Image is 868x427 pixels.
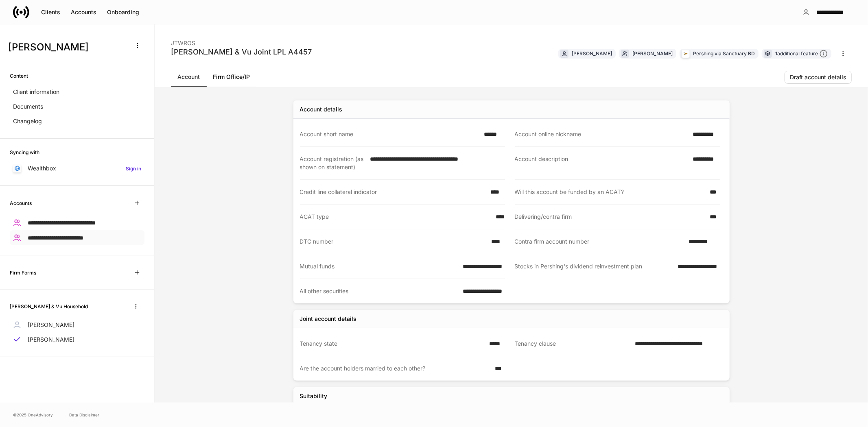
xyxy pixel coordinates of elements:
[8,41,126,54] h3: [PERSON_NAME]
[10,303,88,310] h6: [PERSON_NAME] & Vu Household
[10,114,144,129] a: Changelog
[300,392,328,400] div: Suitability
[71,9,96,15] div: Accounts
[515,237,684,246] div: Contra firm account number
[171,34,312,47] div: JTWROS
[300,315,357,323] div: Joint account details
[28,335,74,344] p: [PERSON_NAME]
[572,50,612,57] div: [PERSON_NAME]
[171,47,312,57] div: [PERSON_NAME] & Vu Joint LPL A4457
[300,105,343,113] div: Account details
[300,213,491,221] div: ACAT type
[10,332,144,347] a: [PERSON_NAME]
[785,71,852,84] button: Draft account details
[10,148,39,156] h6: Syncing with
[13,102,43,111] p: Documents
[300,237,487,246] div: DTC number
[300,130,479,138] div: Account short name
[102,6,144,19] button: Onboarding
[300,340,484,348] div: Tenancy state
[10,199,32,207] h6: Accounts
[300,287,458,295] div: All other securities
[515,130,688,138] div: Account online nickname
[107,9,139,15] div: Onboarding
[515,340,630,348] div: Tenancy clause
[515,155,688,171] div: Account description
[632,50,673,57] div: [PERSON_NAME]
[300,155,365,171] div: Account registration (as shown on statement)
[790,74,846,80] div: Draft account details
[10,72,28,80] h6: Content
[36,6,66,19] button: Clients
[171,67,206,87] a: Account
[13,88,59,96] p: Client information
[206,67,256,87] a: Firm Office/IP
[126,165,141,172] h6: Sign in
[515,213,705,221] div: Delivering/contra firm
[10,161,144,176] a: WealthboxSign in
[515,188,705,196] div: Will this account be funded by an ACAT?
[693,50,755,57] div: Pershing via Sanctuary BD
[10,85,144,99] a: Client information
[10,318,144,332] a: [PERSON_NAME]
[300,188,486,196] div: Credit line collateral indicator
[515,262,673,271] div: Stocks in Pershing's dividend reinvestment plan
[300,262,458,270] div: Mutual funds
[13,412,53,418] span: © 2025 OneAdvisory
[28,321,74,329] p: [PERSON_NAME]
[13,117,42,125] p: Changelog
[66,6,102,19] button: Accounts
[69,412,99,418] a: Data Disclaimer
[41,9,60,15] div: Clients
[300,364,490,373] div: Are the account holders married to each other?
[10,99,144,114] a: Documents
[775,50,828,58] div: 1 additional feature
[10,269,36,277] h6: Firm Forms
[28,164,56,172] p: Wealthbox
